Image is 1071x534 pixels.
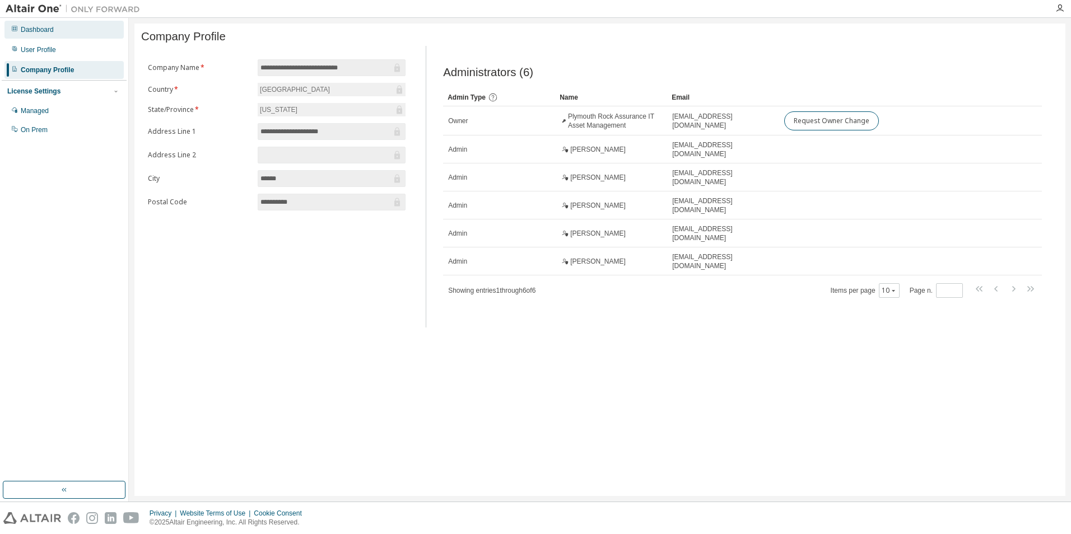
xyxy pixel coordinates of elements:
[570,173,626,182] span: [PERSON_NAME]
[180,509,254,518] div: Website Terms of Use
[105,512,117,524] img: linkedin.svg
[68,512,80,524] img: facebook.svg
[570,257,626,266] span: [PERSON_NAME]
[672,196,774,214] span: [EMAIL_ADDRESS][DOMAIN_NAME]
[150,518,309,527] p: © 2025 Altair Engineering, Inc. All Rights Reserved.
[148,198,251,207] label: Postal Code
[672,168,774,186] span: [EMAIL_ADDRESS][DOMAIN_NAME]
[672,224,774,242] span: [EMAIL_ADDRESS][DOMAIN_NAME]
[21,106,49,115] div: Managed
[21,125,48,134] div: On Prem
[448,116,468,125] span: Owner
[258,103,406,116] div: [US_STATE]
[672,88,775,106] div: Email
[21,45,56,54] div: User Profile
[570,145,626,154] span: [PERSON_NAME]
[258,83,406,96] div: [GEOGRAPHIC_DATA]
[882,286,897,295] button: 10
[150,509,180,518] div: Privacy
[443,66,533,79] span: Administrators (6)
[148,151,251,160] label: Address Line 2
[448,257,467,266] span: Admin
[148,127,251,136] label: Address Line 1
[21,25,54,34] div: Dashboard
[570,201,626,210] span: [PERSON_NAME]
[448,287,535,294] span: Showing entries 1 through 6 of 6
[148,85,251,94] label: Country
[21,65,74,74] div: Company Profile
[448,201,467,210] span: Admin
[254,509,308,518] div: Cookie Consent
[570,229,626,238] span: [PERSON_NAME]
[831,283,900,298] span: Items per page
[448,229,467,238] span: Admin
[258,104,299,116] div: [US_STATE]
[448,173,467,182] span: Admin
[86,512,98,524] img: instagram.svg
[784,111,879,130] button: Request Owner Change
[148,105,251,114] label: State/Province
[448,93,486,101] span: Admin Type
[141,30,226,43] span: Company Profile
[910,283,963,298] span: Page n.
[148,63,251,72] label: Company Name
[568,112,662,130] span: Plymouth Rock Assurance IT Asset Management
[7,87,60,96] div: License Settings
[448,145,467,154] span: Admin
[672,252,774,270] span: [EMAIL_ADDRESS][DOMAIN_NAME]
[258,83,332,96] div: [GEOGRAPHIC_DATA]
[123,512,139,524] img: youtube.svg
[672,112,774,130] span: [EMAIL_ADDRESS][DOMAIN_NAME]
[148,174,251,183] label: City
[6,3,146,15] img: Altair One
[3,512,61,524] img: altair_logo.svg
[560,88,663,106] div: Name
[672,140,774,158] span: [EMAIL_ADDRESS][DOMAIN_NAME]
